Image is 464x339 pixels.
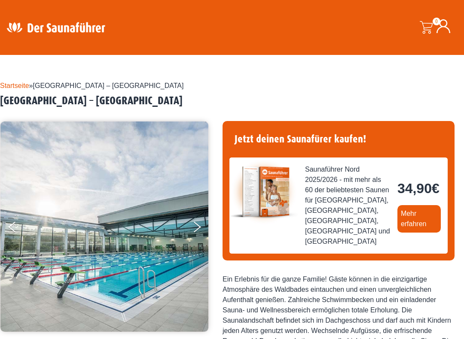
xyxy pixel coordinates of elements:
[229,128,448,151] h4: Jetzt deinen Saunafürer kaufen!
[33,82,184,89] span: [GEOGRAPHIC_DATA] – [GEOGRAPHIC_DATA]
[397,181,440,196] bdi: 34,90
[9,218,30,239] button: Previous
[433,18,440,25] span: 0
[229,157,298,226] img: der-saunafuehrer-2025-nord.jpg
[432,181,440,196] span: €
[397,205,441,233] a: Mehr erfahren
[192,218,214,239] button: Next
[305,164,391,247] span: Saunaführer Nord 2025/2026 - mit mehr als 60 der beliebtesten Saunen für [GEOGRAPHIC_DATA], [GEOG...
